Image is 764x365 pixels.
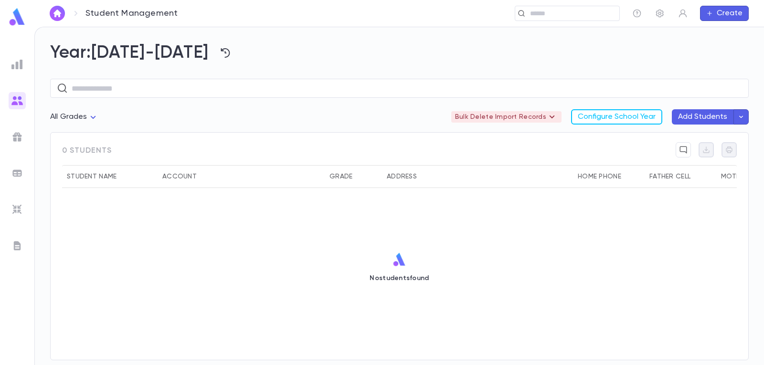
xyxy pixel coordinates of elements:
p: Bulk Delete Import Records [455,111,558,123]
div: Address [387,165,417,188]
div: Home Phone [573,165,645,188]
img: logo [8,8,27,26]
button: Create [700,6,749,21]
div: Address [382,165,573,188]
div: Grade [325,165,382,188]
p: No students found [370,274,429,282]
img: letters_grey.7941b92b52307dd3b8a917253454ce1c.svg [11,240,23,251]
h2: Year: [DATE]-[DATE] [50,42,749,63]
button: Add Students [672,109,733,125]
div: Account [158,165,325,188]
div: Account [162,165,197,188]
span: 0 students [62,142,112,165]
img: reports_grey.c525e4749d1bce6a11f5fe2a8de1b229.svg [11,59,23,70]
img: logo [392,252,407,267]
div: Father Cell [645,165,716,188]
div: Home Phone [578,165,621,188]
span: All Grades [50,113,87,121]
img: home_white.a664292cf8c1dea59945f0da9f25487c.svg [52,10,63,17]
div: All Grades [50,108,99,126]
div: Student Name [62,165,158,188]
img: campaigns_grey.99e729a5f7ee94e3726e6486bddda8f1.svg [11,131,23,143]
img: batches_grey.339ca447c9d9533ef1741baa751efc33.svg [11,167,23,179]
button: Configure School Year [571,109,662,125]
div: Grade [329,165,352,188]
div: Bulk Delete Import Records [451,111,562,123]
div: Father Cell [649,165,690,188]
div: Student Name [67,165,117,188]
img: students_gradient.3b4df2a2b995ef5086a14d9e1675a5ee.svg [11,95,23,106]
p: Student Management [85,8,178,19]
img: imports_grey.530a8a0e642e233f2baf0ef88e8c9fcb.svg [11,204,23,215]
